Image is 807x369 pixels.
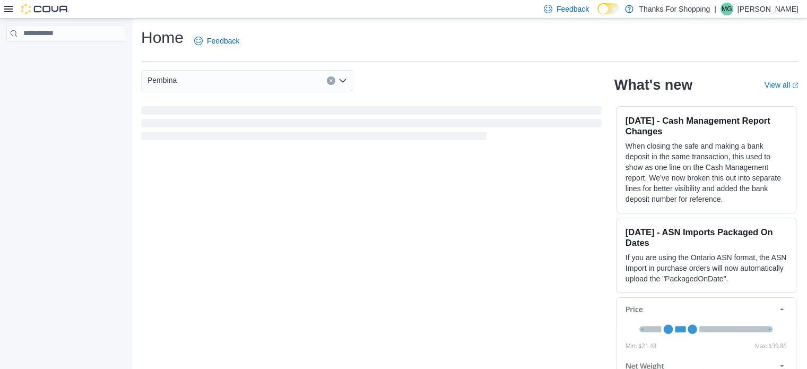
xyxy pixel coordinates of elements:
[557,4,589,14] span: Feedback
[190,30,244,52] a: Feedback
[721,3,733,15] div: Mac Gillis
[714,3,716,15] p: |
[6,44,125,70] nav: Complex example
[614,76,692,93] h2: What's new
[207,36,239,46] span: Feedback
[141,27,184,48] h1: Home
[737,3,799,15] p: [PERSON_NAME]
[722,3,732,15] span: MG
[141,108,602,142] span: Loading
[327,76,335,85] button: Clear input
[792,82,799,89] svg: External link
[765,81,799,89] a: View allExternal link
[21,4,69,14] img: Cova
[626,115,787,136] h3: [DATE] - Cash Management Report Changes
[626,252,787,284] p: If you are using the Ontario ASN format, the ASN Import in purchase orders will now automatically...
[639,3,710,15] p: Thanks For Shopping
[147,74,177,87] span: Pembina
[597,3,620,14] input: Dark Mode
[626,227,787,248] h3: [DATE] - ASN Imports Packaged On Dates
[626,141,787,204] p: When closing the safe and making a bank deposit in the same transaction, this used to show as one...
[339,76,347,85] button: Open list of options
